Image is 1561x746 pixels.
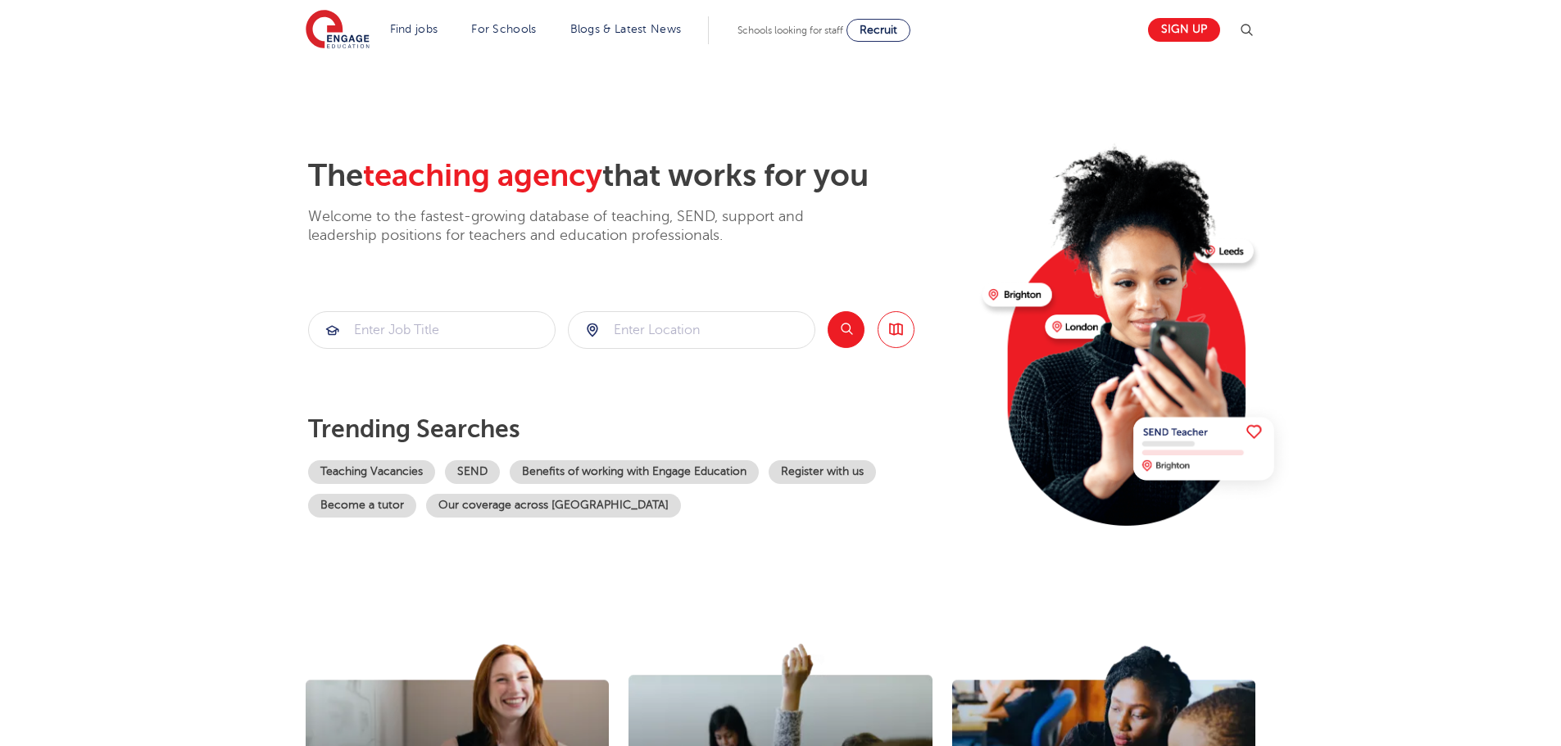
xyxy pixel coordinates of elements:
[1148,18,1220,42] a: Sign up
[363,158,602,193] span: teaching agency
[737,25,843,36] span: Schools looking for staff
[471,23,536,35] a: For Schools
[308,311,556,349] div: Submit
[510,460,759,484] a: Benefits of working with Engage Education
[769,460,876,484] a: Register with us
[426,494,681,518] a: Our coverage across [GEOGRAPHIC_DATA]
[846,19,910,42] a: Recruit
[828,311,864,348] button: Search
[390,23,438,35] a: Find jobs
[308,157,969,195] h2: The that works for you
[308,414,969,444] p: Trending searches
[308,460,435,484] a: Teaching Vacancies
[860,24,897,36] span: Recruit
[445,460,500,484] a: SEND
[308,494,416,518] a: Become a tutor
[309,312,555,348] input: Submit
[308,207,849,246] p: Welcome to the fastest-growing database of teaching, SEND, support and leadership positions for t...
[568,311,815,349] div: Submit
[306,10,370,51] img: Engage Education
[570,23,682,35] a: Blogs & Latest News
[569,312,815,348] input: Submit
